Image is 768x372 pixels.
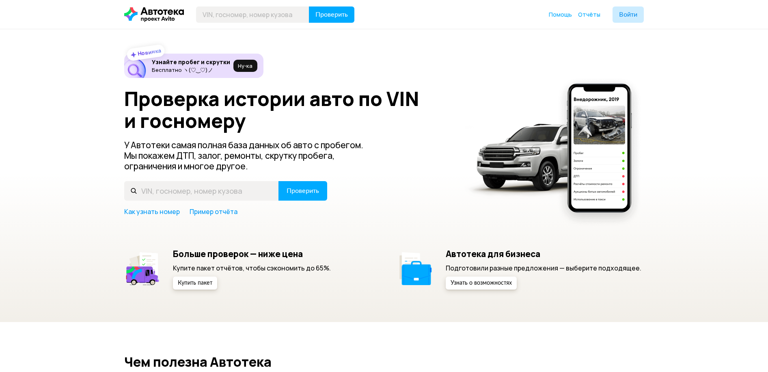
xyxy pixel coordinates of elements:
p: Бесплатно ヽ(♡‿♡)ノ [152,67,230,73]
h6: Узнайте пробег и скрутки [152,58,230,66]
span: Войти [619,11,637,18]
button: Узнать о возможностях [446,277,517,290]
a: Пример отчёта [190,207,237,216]
h2: Чем полезна Автотека [124,355,644,369]
a: Помощь [549,11,572,19]
a: Отчёты [578,11,600,19]
h1: Проверка истории авто по VIN и госномеру [124,88,454,132]
span: Узнать о возможностях [451,280,512,286]
p: У Автотеки самая полная база данных об авто с пробегом. Мы покажем ДТП, залог, ремонты, скрутку п... [124,140,377,171]
input: VIN, госномер, номер кузова [196,6,309,23]
button: Войти [613,6,644,23]
button: Купить пакет [173,277,217,290]
input: VIN, госномер, номер кузова [124,181,279,201]
span: Проверить [315,11,348,18]
p: Купите пакет отчётов, чтобы сэкономить до 65%. [173,264,331,273]
button: Проверить [278,181,327,201]
button: Проверить [309,6,354,23]
span: Помощь [549,11,572,18]
strong: Новинка [137,47,162,57]
span: Отчёты [578,11,600,18]
h5: Больше проверок — ниже цена [173,249,331,259]
a: Как узнать номер [124,207,180,216]
span: Проверить [287,188,319,194]
h5: Автотека для бизнеса [446,249,641,259]
span: Ну‑ка [238,63,252,69]
span: Купить пакет [178,280,212,286]
p: Подготовили разные предложения — выберите подходящее. [446,264,641,273]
